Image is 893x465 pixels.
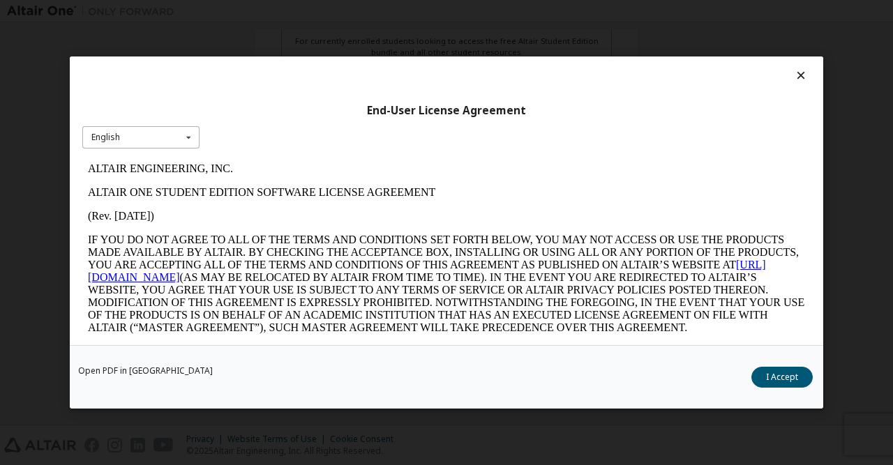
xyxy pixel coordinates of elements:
p: ALTAIR ONE STUDENT EDITION SOFTWARE LICENSE AGREEMENT [6,29,723,42]
a: [URL][DOMAIN_NAME] [6,102,684,126]
button: I Accept [751,367,813,388]
p: (Rev. [DATE]) [6,53,723,66]
div: End-User License Agreement [82,104,811,118]
p: ALTAIR ENGINEERING, INC. [6,6,723,18]
p: IF YOU DO NOT AGREE TO ALL OF THE TERMS AND CONDITIONS SET FORTH BELOW, YOU MAY NOT ACCESS OR USE... [6,77,723,177]
a: Open PDF in [GEOGRAPHIC_DATA] [78,367,213,375]
p: This Altair One Student Edition Software License Agreement (“Agreement”) is between Altair Engine... [6,188,723,238]
div: English [91,133,120,142]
